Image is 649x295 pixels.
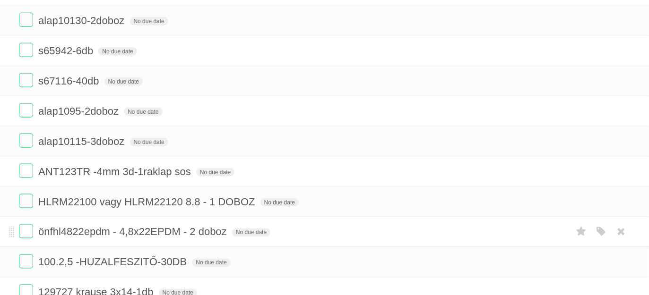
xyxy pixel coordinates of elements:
[192,259,230,267] span: No due date
[38,226,229,238] span: önfhl4822epdm - 4,8x22EPDM - 2 doboz
[38,45,95,57] span: s65942-6db
[38,105,121,117] span: alap1095-2doboz
[19,254,33,269] label: Done
[130,17,168,25] span: No due date
[130,138,168,146] span: No due date
[19,73,33,87] label: Done
[38,256,189,268] span: 100.2,5 -HUZALFESZITŐ-30DB
[38,166,193,177] span: ANT123TR -4mm 3d-1raklap sos
[19,164,33,178] label: Done
[38,15,127,26] span: alap10130-2doboz
[260,198,299,207] span: No due date
[124,108,162,116] span: No due date
[38,135,127,147] span: alap10115-3doboz
[38,75,101,87] span: s67116-40db
[104,77,143,86] span: No due date
[572,224,590,240] label: Star task
[19,224,33,238] label: Done
[38,196,258,208] span: HLRM22100 vagy HLRM22120 8.8 - 1 DOBOZ
[19,13,33,27] label: Done
[19,103,33,118] label: Done
[196,168,234,177] span: No due date
[19,43,33,57] label: Done
[19,194,33,208] label: Done
[98,47,137,56] span: No due date
[232,228,270,237] span: No due date
[19,134,33,148] label: Done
